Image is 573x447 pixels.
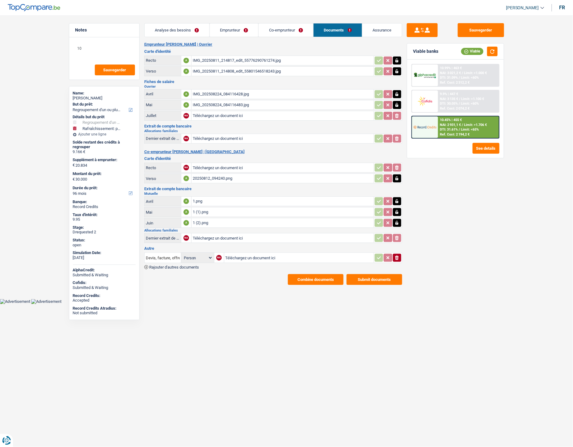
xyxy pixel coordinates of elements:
div: Viable banks [413,49,439,54]
div: Ref. Cost: 2 074,2 € [440,107,470,111]
img: Advertisement [31,299,61,304]
a: Assurance [362,23,402,37]
div: Name: [73,91,136,96]
span: DTI: 31.09% [440,76,458,80]
div: Ref. Cost: 2 312,2 € [440,81,470,85]
div: A [183,102,189,108]
div: Cofidis: [73,280,136,285]
label: Supplément à emprunter: [73,157,134,162]
div: Submitted & Waiting [73,285,136,290]
div: 9.95 [73,217,136,222]
span: / [459,127,460,132]
a: Analyse des besoins [145,23,209,37]
span: NAI: 2 931,1 € [440,123,461,127]
div: 10.99% | 463 € [440,66,462,70]
h2: Ouvrier [144,85,402,88]
img: AlphaCredit [414,72,436,79]
span: Limit: <65% [461,127,479,132]
div: Banque: [73,199,136,204]
div: Record Credits [73,204,136,209]
div: Verso [146,176,180,181]
div: Submitted & Waiting [73,273,136,278]
span: Rajouter d'autres documents [149,265,199,269]
h3: Carte d'identité [144,49,402,53]
div: open [73,243,136,248]
span: / [459,102,460,106]
span: Sauvegarder [103,68,126,72]
h3: Carte d'identité [144,157,402,161]
label: Durée du prêt: [73,186,134,190]
div: [PERSON_NAME] [73,96,136,101]
span: Limit: >1.706 € [464,123,487,127]
img: Cofidis [414,95,436,107]
div: Dernier extrait de compte pour vos allocations familiales [146,236,180,240]
div: 10.45% | 455 € [440,118,462,122]
div: Accepted [73,298,136,303]
a: Emprunteur [210,23,259,37]
div: NA [183,136,189,141]
button: See details [473,143,499,154]
div: IMG_202508224_084116428.jpg [193,90,373,99]
div: IMG_20250811_214817_edit_55776290761274.jpg [193,56,373,65]
div: 9.166 € [73,149,136,154]
span: / [459,97,460,101]
h3: Extrait de compte bancaire [144,187,402,191]
h3: Autre [144,246,402,250]
div: Verso [146,69,180,73]
a: Documents [314,23,362,37]
div: Ref. Cost: 2 194,2 € [440,132,470,136]
div: Juin [146,221,180,225]
button: Sauvegarder [458,23,504,37]
img: Record Credits [414,121,436,133]
h3: Extrait de compte bancaire [144,124,402,128]
label: But du prêt: [73,102,134,107]
div: Solde restant des crédits à regrouper [73,140,136,149]
span: € [73,163,75,168]
h2: Allocations familiales [144,129,402,133]
div: 9.9% | 447 € [440,92,458,96]
span: Limit: <60% [461,102,479,106]
span: NAI: 3 135 € [440,97,458,101]
span: Limit: <60% [461,76,479,80]
div: 1.png [193,197,373,206]
h2: Allocations familiales [144,229,402,232]
div: Drequested 2 [73,230,136,235]
div: NA [183,165,189,170]
div: Record Credits Atradius: [73,306,136,311]
div: Ajouter une ligne [73,132,136,136]
h5: Notes [75,27,133,33]
span: / [462,123,463,127]
img: TopCompare Logo [8,4,60,11]
div: Détails but du prêt [73,115,136,119]
div: Not submitted [73,311,136,315]
div: NA [216,255,222,261]
span: [PERSON_NAME] [506,5,539,10]
div: A [183,176,189,181]
label: Montant du prêt: [73,171,134,176]
div: Viable [461,48,483,55]
div: Mai [146,102,180,107]
button: Rajouter d'autres documents [144,265,199,269]
span: Limit: >1.100 € [461,97,484,101]
div: Record Credits: [73,293,136,298]
div: Recto [146,165,180,170]
div: A [183,91,189,97]
div: Mai [146,210,180,215]
div: A [183,58,189,63]
div: Avril [146,199,180,204]
span: € [73,177,75,182]
div: Status: [73,238,136,243]
a: [PERSON_NAME] [501,3,544,13]
a: Co-emprunteur [259,23,313,37]
div: IMG_202508224_084116483.jpg [193,100,373,110]
div: 20250812_094240.png [193,174,373,183]
div: Juillet [146,113,180,118]
span: Limit: >1.000 € [464,71,487,75]
span: NAI: 3 021,2 € [440,71,461,75]
div: A [183,209,189,215]
div: Avril [146,92,180,96]
span: / [459,76,460,80]
h2: Emprunteur [PERSON_NAME] | Ouvrier [144,42,402,47]
div: Taux d'intérêt: [73,212,136,217]
div: Dernier extrait de compte pour vos allocations familiales [146,136,180,141]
